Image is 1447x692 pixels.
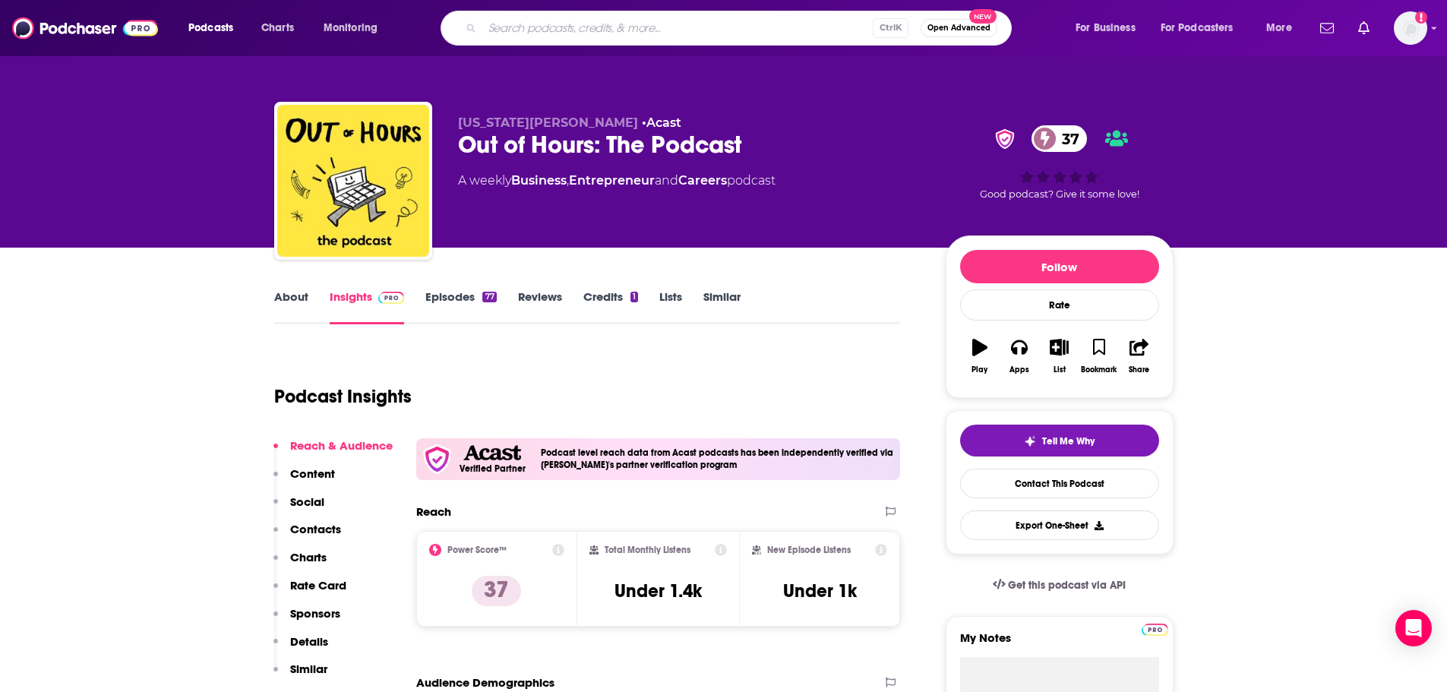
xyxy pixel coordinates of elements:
span: Good podcast? Give it some love! [980,188,1139,200]
label: My Notes [960,630,1159,657]
a: Reviews [518,289,562,324]
div: verified Badge37Good podcast? Give it some love! [946,115,1174,210]
span: 37 [1047,125,1087,152]
div: Open Intercom Messenger [1395,610,1432,646]
h2: Total Monthly Listens [605,545,690,555]
p: Sponsors [290,606,340,621]
a: Entrepreneur [569,173,655,188]
button: Similar [273,662,327,690]
span: For Podcasters [1161,17,1234,39]
div: Share [1129,365,1149,374]
h2: Audience Demographics [416,675,554,690]
button: Charts [273,550,327,578]
a: InsightsPodchaser Pro [330,289,405,324]
a: Business [511,173,567,188]
span: For Business [1076,17,1136,39]
span: and [655,173,678,188]
input: Search podcasts, credits, & more... [482,16,873,40]
img: Podchaser Pro [378,292,405,304]
span: Tell Me Why [1042,435,1095,447]
h3: Under 1.4k [615,580,702,602]
button: Open AdvancedNew [921,19,997,37]
button: open menu [1256,16,1311,40]
span: • [642,115,681,130]
a: Episodes77 [425,289,496,324]
img: tell me why sparkle [1024,435,1036,447]
button: open menu [313,16,397,40]
p: Content [290,466,335,481]
a: Get this podcast via API [981,567,1139,604]
div: 1 [630,292,638,302]
h2: Reach [416,504,451,519]
button: Play [960,329,1000,384]
span: Ctrl K [873,18,908,38]
div: A weekly podcast [458,172,776,190]
span: Open Advanced [927,24,990,32]
p: Charts [290,550,327,564]
button: open menu [1065,16,1155,40]
a: Pro website [1142,621,1168,636]
button: Contacts [273,522,341,550]
a: Show notifications dropdown [1314,15,1340,41]
a: Acast [646,115,681,130]
a: Charts [251,16,303,40]
h2: New Episode Listens [767,545,851,555]
h4: Podcast level reach data from Acast podcasts has been independently verified via [PERSON_NAME]'s ... [541,447,895,470]
button: Details [273,634,328,662]
button: Show profile menu [1394,11,1427,45]
button: Apps [1000,329,1039,384]
a: Show notifications dropdown [1352,15,1376,41]
div: 77 [482,292,496,302]
span: More [1266,17,1292,39]
button: Reach & Audience [273,438,393,466]
a: Careers [678,173,727,188]
h5: Verified Partner [460,464,526,473]
button: Sponsors [273,606,340,634]
div: Bookmark [1081,365,1117,374]
a: Similar [703,289,741,324]
button: open menu [178,16,253,40]
p: Similar [290,662,327,676]
div: List [1054,365,1066,374]
span: Logged in as hannah.bishop [1394,11,1427,45]
div: Search podcasts, credits, & more... [455,11,1026,46]
h2: Power Score™ [447,545,507,555]
img: Podchaser - Follow, Share and Rate Podcasts [12,14,158,43]
img: Out of Hours: The Podcast [277,105,429,257]
span: Charts [261,17,294,39]
span: Monitoring [324,17,378,39]
svg: Add a profile image [1415,11,1427,24]
span: , [567,173,569,188]
p: Rate Card [290,578,346,592]
a: Lists [659,289,682,324]
img: verified Badge [990,129,1019,149]
span: New [969,9,997,24]
div: Apps [1009,365,1029,374]
p: 37 [472,576,521,606]
button: Bookmark [1079,329,1119,384]
a: Contact This Podcast [960,469,1159,498]
button: Social [273,495,324,523]
img: Acast [463,445,521,461]
button: Export One-Sheet [960,510,1159,540]
button: Content [273,466,335,495]
span: [US_STATE][PERSON_NAME] [458,115,638,130]
button: tell me why sparkleTell Me Why [960,425,1159,457]
img: Podchaser Pro [1142,624,1168,636]
span: Podcasts [188,17,233,39]
span: Get this podcast via API [1008,579,1126,592]
button: Follow [960,250,1159,283]
button: Share [1119,329,1158,384]
p: Reach & Audience [290,438,393,453]
div: Rate [960,289,1159,321]
h3: Under 1k [783,580,857,602]
h1: Podcast Insights [274,385,412,408]
div: Play [972,365,987,374]
p: Contacts [290,522,341,536]
a: About [274,289,308,324]
button: open menu [1151,16,1256,40]
a: Credits1 [583,289,638,324]
a: 37 [1032,125,1087,152]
